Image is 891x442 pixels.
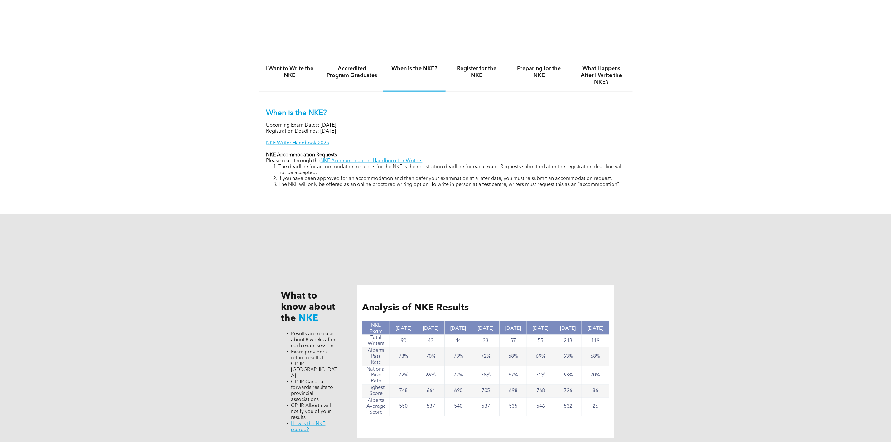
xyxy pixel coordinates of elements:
td: 90 [390,335,417,347]
th: [DATE] [417,321,445,335]
td: 55 [527,335,554,347]
li: The deadline for accommodation requests for the NKE is the registration deadline for each exam. R... [279,164,625,176]
td: 69% [527,347,554,366]
h4: Preparing for the NKE [514,65,565,79]
td: 70% [582,366,609,385]
span: What to know about the [281,291,336,323]
td: 664 [417,385,445,398]
th: [DATE] [500,321,527,335]
td: 690 [445,385,472,398]
a: NKE Accommodations Handbook for Writers [321,158,423,163]
td: 86 [582,385,609,398]
td: 73% [390,347,417,366]
span: Analysis of NKE Results [362,303,469,313]
h4: When is the NKE? [389,65,440,72]
th: [DATE] [582,321,609,335]
td: Total Writers [362,335,390,347]
h4: Accredited Program Graduates [327,65,378,79]
th: [DATE] [527,321,554,335]
th: NKE Exam [362,321,390,335]
td: 67% [500,366,527,385]
th: [DATE] [390,321,417,335]
td: 63% [554,347,582,366]
td: 546 [527,398,554,416]
td: 33 [472,335,500,347]
td: 70% [417,347,445,366]
td: 726 [554,385,582,398]
td: Alberta Average Score [362,398,390,416]
td: 705 [472,385,500,398]
td: 73% [445,347,472,366]
td: 58% [500,347,527,366]
li: If you have been approved for an accommodation and then defer your examination at a later date, y... [279,176,625,182]
td: 44 [445,335,472,347]
td: 768 [527,385,554,398]
td: 68% [582,347,609,366]
span: Results are released about 8 weeks after each exam session [291,332,337,348]
h4: What Happens After I Write the NKE? [576,65,627,86]
td: 213 [554,335,582,347]
td: National Pass Rate [362,366,390,385]
p: Upcoming Exam Dates: [DATE] [266,123,625,129]
span: CPHR Canada forwards results to provincial associations [291,380,333,402]
td: 57 [500,335,527,347]
td: 532 [554,398,582,416]
td: Highest Score [362,385,390,398]
td: 43 [417,335,445,347]
td: 540 [445,398,472,416]
h4: Register for the NKE [451,65,502,79]
td: 535 [500,398,527,416]
td: 71% [527,366,554,385]
th: [DATE] [472,321,500,335]
td: 537 [472,398,500,416]
a: NKE Writer Handbook 2025 [266,141,329,146]
h4: I Want to Write the NKE [264,65,315,79]
td: 38% [472,366,500,385]
td: 550 [390,398,417,416]
td: 26 [582,398,609,416]
a: How is the NKE scored? [291,422,326,433]
strong: NKE Accommodation Requests [266,153,337,158]
p: Please read through the . [266,158,625,164]
td: 72% [390,366,417,385]
td: 69% [417,366,445,385]
span: NKE [299,314,318,323]
td: 698 [500,385,527,398]
p: When is the NKE? [266,109,625,118]
span: CPHR Alberta will notify you of your results [291,404,331,420]
td: 77% [445,366,472,385]
td: 63% [554,366,582,385]
td: 72% [472,347,500,366]
th: [DATE] [445,321,472,335]
li: The NKE will only be offered as an online proctored writing option. To write in-person at a test ... [279,182,625,188]
td: 537 [417,398,445,416]
span: Exam providers return results to CPHR [GEOGRAPHIC_DATA] [291,350,337,378]
p: Registration Deadlines: [DATE] [266,129,625,134]
td: 748 [390,385,417,398]
th: [DATE] [554,321,582,335]
td: Alberta Pass Rate [362,347,390,366]
td: 119 [582,335,609,347]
